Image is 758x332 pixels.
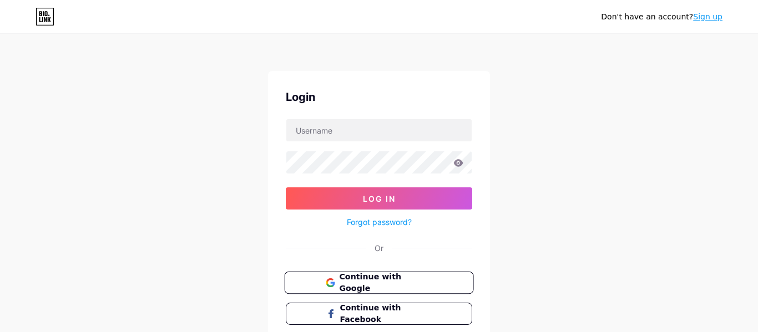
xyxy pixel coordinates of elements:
a: Forgot password? [347,216,412,228]
div: Don't have an account? [601,11,722,23]
button: Continue with Facebook [286,303,472,325]
span: Continue with Facebook [340,302,432,325]
span: Continue with Google [339,271,432,295]
a: Sign up [693,12,722,21]
input: Username [286,119,472,141]
button: Log In [286,187,472,210]
div: Login [286,89,472,105]
a: Continue with Google [286,272,472,294]
div: Or [375,242,383,254]
button: Continue with Google [284,272,473,294]
span: Log In [363,194,396,203]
